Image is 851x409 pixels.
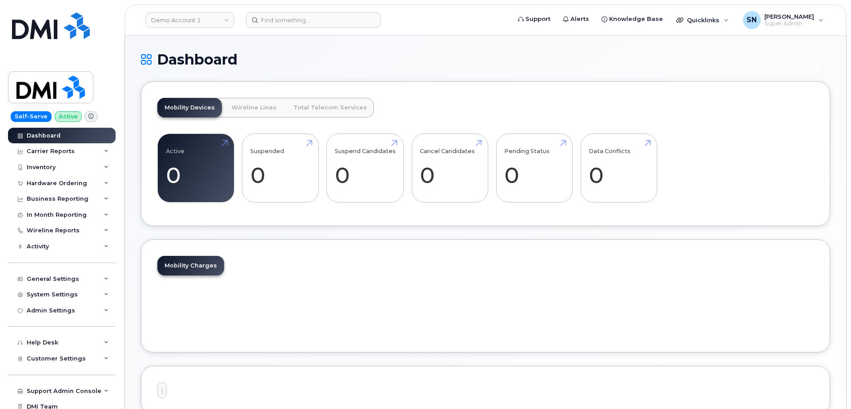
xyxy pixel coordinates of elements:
[589,139,649,198] a: Data Conflicts 0
[225,98,284,117] a: Wireline Lines
[166,139,226,198] a: Active 0
[141,52,746,67] h1: Dashboard
[157,98,222,117] a: Mobility Devices
[750,59,830,74] button: Customer Card
[157,256,224,275] a: Mobility Charges
[250,139,310,198] a: Suspended 0
[286,98,374,117] a: Total Telecom Services
[420,139,480,198] a: Cancel Candidates 0
[335,139,396,198] a: Suspend Candidates 0
[504,139,564,198] a: Pending Status 0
